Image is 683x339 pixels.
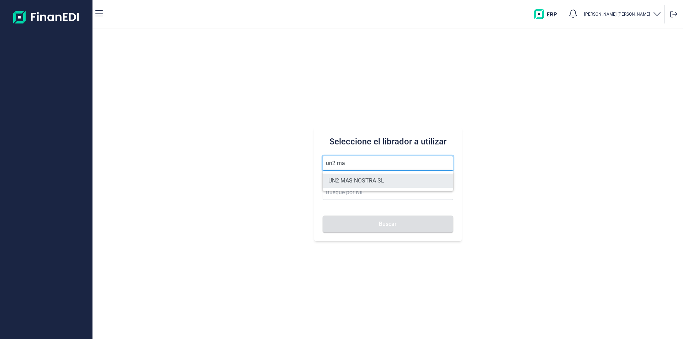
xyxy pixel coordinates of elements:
[379,221,397,227] span: Buscar
[323,136,453,147] h3: Seleccione el librador a utilizar
[323,174,453,188] li: UN2 MAS NOSTRA SL
[584,11,650,17] p: [PERSON_NAME] [PERSON_NAME]
[323,216,453,233] button: Buscar
[584,9,661,20] button: [PERSON_NAME] [PERSON_NAME]
[13,6,80,28] img: Logo de aplicación
[323,185,453,200] input: Busque por NIF
[323,156,453,171] input: Seleccione la razón social
[534,9,562,19] img: erp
